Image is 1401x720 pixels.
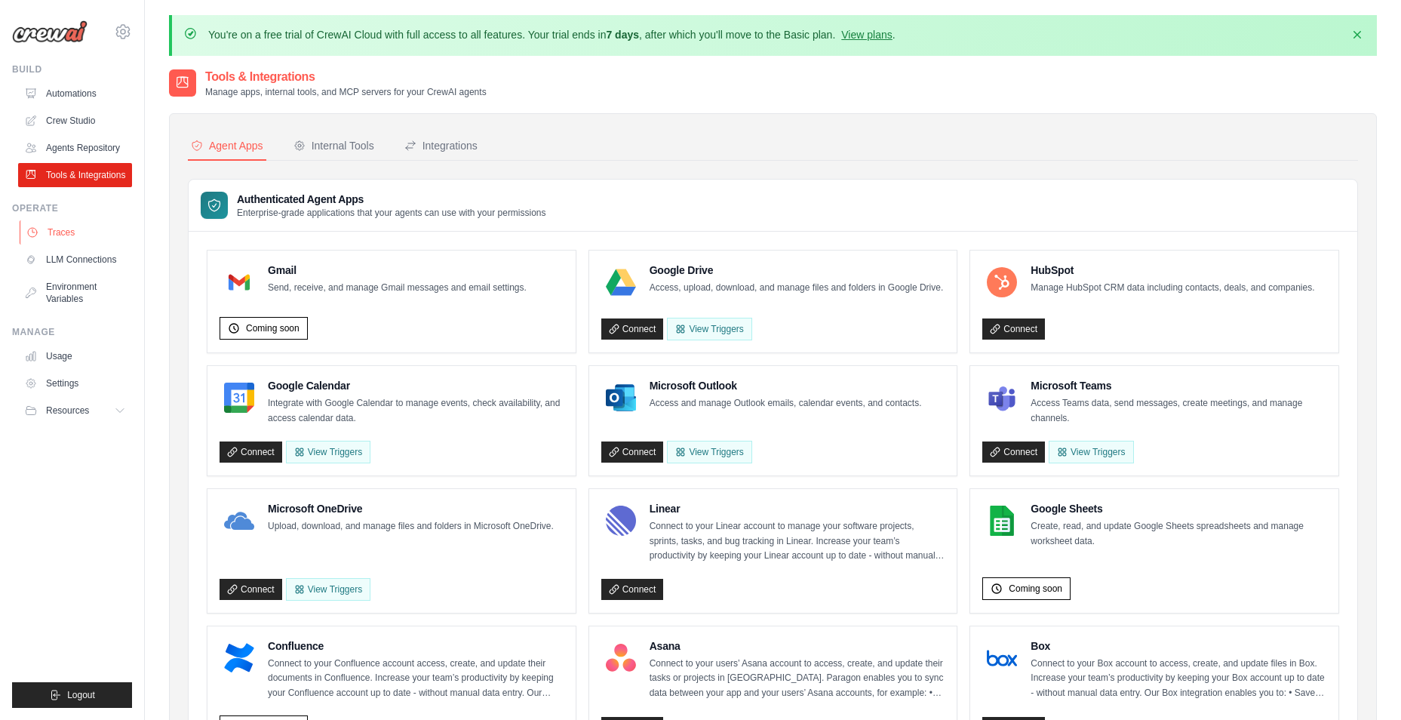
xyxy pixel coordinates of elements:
[12,202,132,214] div: Operate
[667,441,751,463] : View Triggers
[224,643,254,673] img: Confluence Logo
[220,442,282,463] a: Connect
[650,378,922,393] h4: Microsoft Outlook
[606,29,639,41] strong: 7 days
[224,267,254,297] img: Gmail Logo
[18,136,132,160] a: Agents Repository
[606,643,636,673] img: Asana Logo
[601,442,664,463] a: Connect
[601,318,664,340] a: Connect
[268,501,554,516] h4: Microsoft OneDrive
[650,501,945,516] h4: Linear
[650,657,945,701] p: Connect to your users’ Asana account to access, create, and update their tasks or projects in [GE...
[286,441,370,463] button: View Triggers
[12,20,88,43] img: Logo
[224,383,254,413] img: Google Calendar Logo
[205,86,487,98] p: Manage apps, internal tools, and MCP servers for your CrewAI agents
[667,318,751,340] : View Triggers
[220,579,282,600] a: Connect
[987,643,1017,673] img: Box Logo
[268,378,564,393] h4: Google Calendar
[18,344,132,368] a: Usage
[982,442,1045,463] a: Connect
[12,682,132,708] button: Logout
[67,689,95,701] span: Logout
[650,638,945,654] h4: Asana
[987,506,1017,536] img: Google Sheets Logo
[237,192,546,207] h3: Authenticated Agent Apps
[650,396,922,411] p: Access and manage Outlook emails, calendar events, and contacts.
[205,68,487,86] h2: Tools & Integrations
[268,263,527,278] h4: Gmail
[1031,638,1326,654] h4: Box
[268,519,554,534] p: Upload, download, and manage files and folders in Microsoft OneDrive.
[401,132,481,161] button: Integrations
[650,281,944,296] p: Access, upload, download, and manage files and folders in Google Drive.
[20,220,134,245] a: Traces
[290,132,377,161] button: Internal Tools
[1031,501,1326,516] h4: Google Sheets
[987,267,1017,297] img: HubSpot Logo
[1031,657,1326,701] p: Connect to your Box account to access, create, and update files in Box. Increase your team’s prod...
[268,657,564,701] p: Connect to your Confluence account access, create, and update their documents in Confluence. Incr...
[601,579,664,600] a: Connect
[18,275,132,311] a: Environment Variables
[987,383,1017,413] img: Microsoft Teams Logo
[237,207,546,219] p: Enterprise-grade applications that your agents can use with your permissions
[224,506,254,536] img: Microsoft OneDrive Logo
[606,383,636,413] img: Microsoft Outlook Logo
[1031,281,1314,296] p: Manage HubSpot CRM data including contacts, deals, and companies.
[268,281,527,296] p: Send, receive, and manage Gmail messages and email settings.
[268,638,564,654] h4: Confluence
[46,405,89,417] span: Resources
[246,322,300,334] span: Coming soon
[1031,263,1314,278] h4: HubSpot
[650,263,944,278] h4: Google Drive
[1009,583,1062,595] span: Coming soon
[606,506,636,536] img: Linear Logo
[18,109,132,133] a: Crew Studio
[12,326,132,338] div: Manage
[606,267,636,297] img: Google Drive Logo
[982,318,1045,340] a: Connect
[18,163,132,187] a: Tools & Integrations
[1031,519,1326,549] p: Create, read, and update Google Sheets spreadsheets and manage worksheet data.
[18,82,132,106] a: Automations
[1049,441,1133,463] : View Triggers
[12,63,132,75] div: Build
[286,578,370,601] : View Triggers
[18,398,132,423] button: Resources
[208,27,896,42] p: You're on a free trial of CrewAI Cloud with full access to all features. Your trial ends in , aft...
[404,138,478,153] div: Integrations
[650,519,945,564] p: Connect to your Linear account to manage your software projects, sprints, tasks, and bug tracking...
[18,371,132,395] a: Settings
[268,396,564,426] p: Integrate with Google Calendar to manage events, check availability, and access calendar data.
[188,132,266,161] button: Agent Apps
[191,138,263,153] div: Agent Apps
[841,29,892,41] a: View plans
[1031,378,1326,393] h4: Microsoft Teams
[1031,396,1326,426] p: Access Teams data, send messages, create meetings, and manage channels.
[293,138,374,153] div: Internal Tools
[18,248,132,272] a: LLM Connections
